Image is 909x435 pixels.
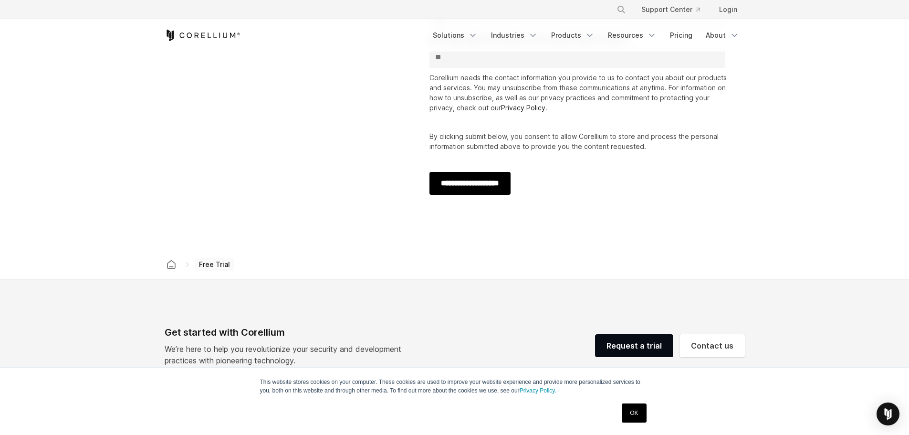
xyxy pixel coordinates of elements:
p: This website stores cookies on your computer. These cookies are used to improve your website expe... [260,378,649,395]
button: Search [613,1,630,18]
a: Solutions [427,27,483,44]
a: Corellium Home [165,30,240,41]
a: Products [545,27,600,44]
a: About [700,27,745,44]
a: Support Center [634,1,708,18]
div: Navigation Menu [427,27,745,44]
span: Free Trial [195,258,234,271]
div: Open Intercom Messenger [877,403,899,425]
a: Industries [485,27,543,44]
a: OK [622,403,646,423]
a: Login [711,1,745,18]
div: Get started with Corellium [165,325,409,340]
a: Request a trial [595,334,673,357]
a: Privacy Policy. [520,387,556,394]
a: Resources [602,27,662,44]
a: Corellium home [163,258,180,271]
a: Pricing [664,27,698,44]
p: We’re here to help you revolutionize your security and development practices with pioneering tech... [165,343,409,366]
p: By clicking submit below, you consent to allow Corellium to store and process the personal inform... [429,131,730,151]
p: Corellium needs the contact information you provide to us to contact you about our products and s... [429,73,730,113]
a: Privacy Policy [501,104,545,112]
a: Contact us [679,334,745,357]
div: Navigation Menu [605,1,745,18]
